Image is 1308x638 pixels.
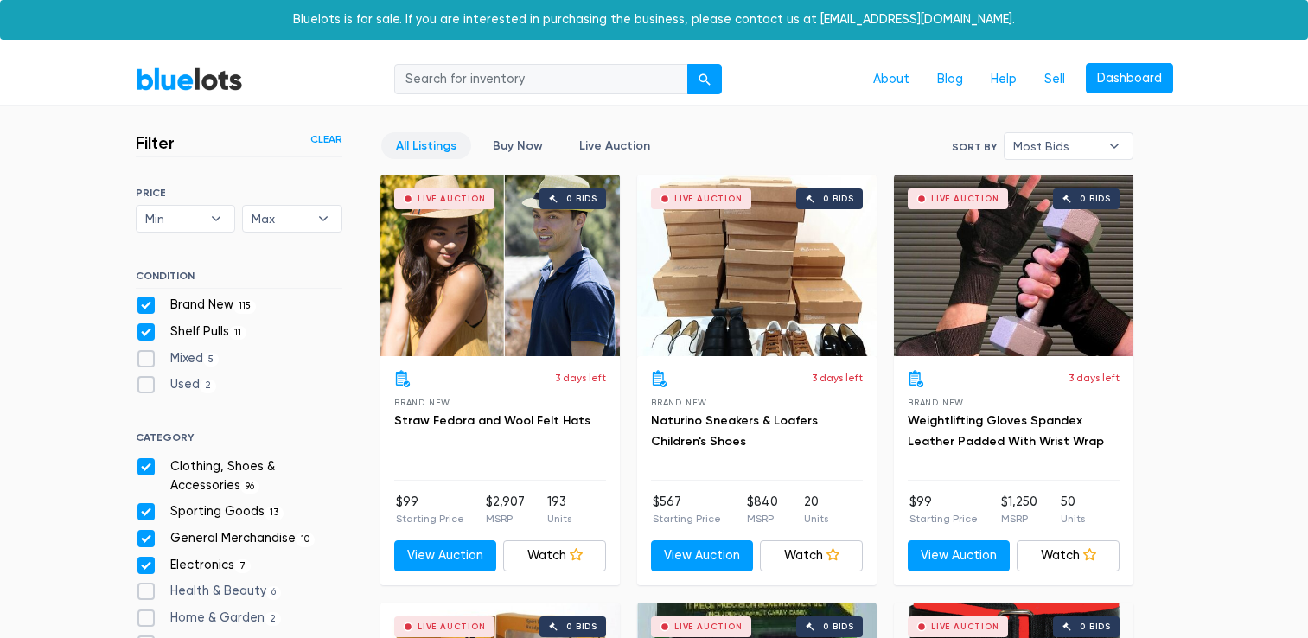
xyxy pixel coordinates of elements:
[977,63,1030,96] a: Help
[396,493,464,527] li: $99
[136,132,175,153] h3: Filter
[418,622,486,631] div: Live Auction
[804,493,828,527] li: 20
[418,195,486,203] div: Live Auction
[203,353,220,367] span: 5
[923,63,977,96] a: Blog
[136,349,220,368] label: Mixed
[747,493,778,527] li: $840
[823,195,854,203] div: 0 bids
[1013,133,1100,159] span: Most Bids
[1086,63,1173,94] a: Dashboard
[908,540,1011,571] a: View Auction
[674,622,743,631] div: Live Auction
[200,380,217,393] span: 2
[380,175,620,356] a: Live Auction 0 bids
[145,206,202,232] span: Min
[653,511,721,526] p: Starting Price
[653,493,721,527] li: $567
[136,375,217,394] label: Used
[198,206,234,232] b: ▾
[136,582,282,601] label: Health & Beauty
[1017,540,1120,571] a: Watch
[136,556,252,575] label: Electronics
[136,431,342,450] h6: CATEGORY
[1061,511,1085,526] p: Units
[760,540,863,571] a: Watch
[265,612,282,626] span: 2
[233,300,257,314] span: 115
[908,398,964,407] span: Brand New
[1030,63,1079,96] a: Sell
[136,67,243,92] a: BlueLots
[1069,370,1120,386] p: 3 days left
[265,507,284,520] span: 13
[674,195,743,203] div: Live Auction
[894,175,1133,356] a: Live Auction 0 bids
[136,529,316,548] label: General Merchandise
[1001,511,1037,526] p: MSRP
[136,270,342,289] h6: CONDITION
[747,511,778,526] p: MSRP
[1061,493,1085,527] li: 50
[859,63,923,96] a: About
[394,398,450,407] span: Brand New
[1001,493,1037,527] li: $1,250
[931,622,999,631] div: Live Auction
[296,533,316,546] span: 10
[952,139,997,155] label: Sort By
[252,206,309,232] span: Max
[931,195,999,203] div: Live Auction
[909,493,978,527] li: $99
[136,502,284,521] label: Sporting Goods
[547,511,571,526] p: Units
[381,132,471,159] a: All Listings
[234,559,252,573] span: 7
[1096,133,1133,159] b: ▾
[812,370,863,386] p: 3 days left
[136,187,342,199] h6: PRICE
[555,370,606,386] p: 3 days left
[486,493,525,527] li: $2,907
[1080,622,1111,631] div: 0 bids
[651,540,754,571] a: View Auction
[566,195,597,203] div: 0 bids
[136,609,282,628] label: Home & Garden
[305,206,341,232] b: ▾
[503,540,606,571] a: Watch
[394,540,497,571] a: View Auction
[547,493,571,527] li: 193
[651,413,818,449] a: Naturino Sneakers & Loafers Children's Shoes
[266,586,282,600] span: 6
[394,64,688,95] input: Search for inventory
[396,511,464,526] p: Starting Price
[909,511,978,526] p: Starting Price
[566,622,597,631] div: 0 bids
[394,413,590,428] a: Straw Fedora and Wool Felt Hats
[651,398,707,407] span: Brand New
[486,511,525,526] p: MSRP
[229,326,247,340] span: 11
[804,511,828,526] p: Units
[136,296,257,315] label: Brand New
[1080,195,1111,203] div: 0 bids
[637,175,877,356] a: Live Auction 0 bids
[478,132,558,159] a: Buy Now
[136,457,342,494] label: Clothing, Shoes & Accessories
[908,413,1104,449] a: Weightlifting Gloves Spandex Leather Padded With Wrist Wrap
[240,480,260,494] span: 96
[136,322,247,341] label: Shelf Pulls
[823,622,854,631] div: 0 bids
[565,132,665,159] a: Live Auction
[310,131,342,147] a: Clear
